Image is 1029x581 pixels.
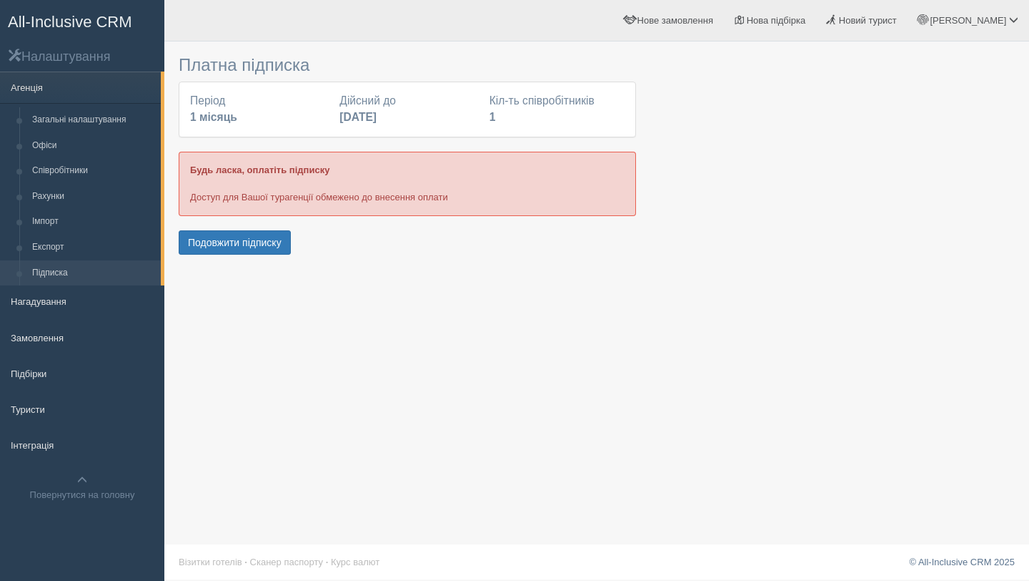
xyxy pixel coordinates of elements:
[930,15,1006,26] span: [PERSON_NAME]
[179,152,636,215] div: Доступ для Вашої турагенції обмежено до внесення оплати
[190,165,329,175] b: Будь ласка, оплатіть підписку
[326,557,329,567] span: ·
[26,235,161,260] a: Експорт
[190,111,237,123] b: 1 місяць
[26,158,161,184] a: Співробітники
[339,111,377,123] b: [DATE]
[26,133,161,159] a: Офіси
[489,111,496,123] b: 1
[26,107,161,133] a: Загальні налаштування
[26,209,161,235] a: Імпорт
[179,557,242,567] a: Візитки готелів
[8,13,132,31] span: All-Inclusive CRM
[331,557,379,567] a: Курс валют
[179,230,291,255] button: Подовжити підписку
[26,184,161,210] a: Рахунки
[26,260,161,286] a: Підписка
[1,1,164,40] a: All-Inclusive CRM
[637,15,713,26] span: Нове замовлення
[244,557,247,567] span: ·
[179,56,636,74] h3: Платна підписка
[839,15,897,26] span: Новий турист
[332,93,482,126] div: Дійсний до
[747,15,806,26] span: Нова підбірка
[183,93,332,126] div: Період
[482,93,632,126] div: Кіл-ть співробітників
[909,557,1015,567] a: © All-Inclusive CRM 2025
[250,557,323,567] a: Сканер паспорту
